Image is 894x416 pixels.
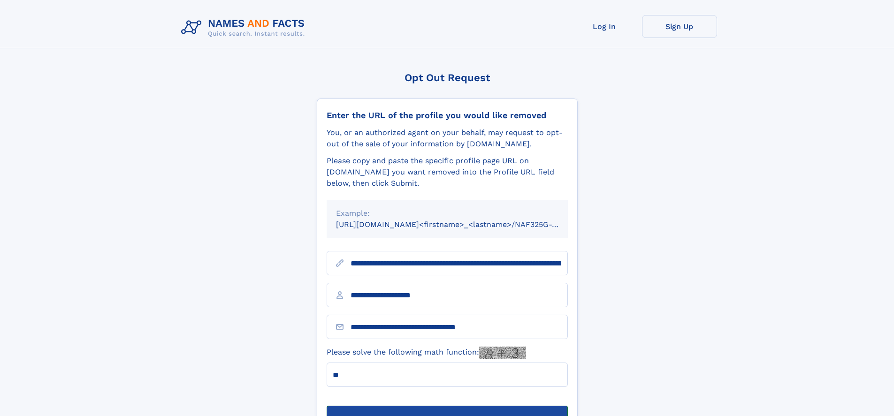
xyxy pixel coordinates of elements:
[327,110,568,121] div: Enter the URL of the profile you would like removed
[177,15,313,40] img: Logo Names and Facts
[317,72,578,83] div: Opt Out Request
[642,15,717,38] a: Sign Up
[327,155,568,189] div: Please copy and paste the specific profile page URL on [DOMAIN_NAME] you want removed into the Pr...
[336,208,558,219] div: Example:
[336,220,586,229] small: [URL][DOMAIN_NAME]<firstname>_<lastname>/NAF325G-xxxxxxxx
[567,15,642,38] a: Log In
[327,127,568,150] div: You, or an authorized agent on your behalf, may request to opt-out of the sale of your informatio...
[327,347,526,359] label: Please solve the following math function:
